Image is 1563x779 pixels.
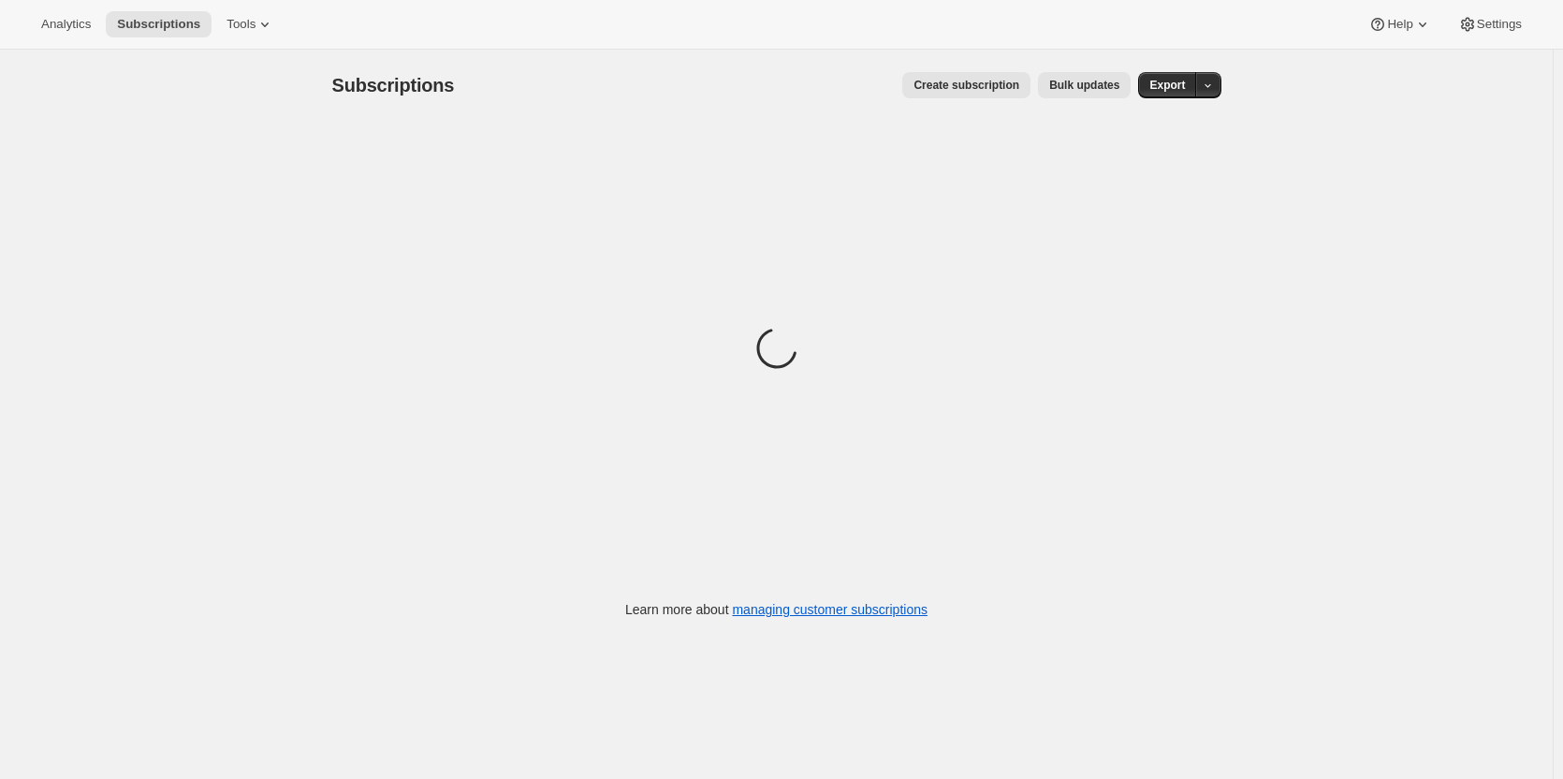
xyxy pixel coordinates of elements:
[1477,17,1522,32] span: Settings
[1149,78,1185,93] span: Export
[1387,17,1412,32] span: Help
[332,75,455,96] span: Subscriptions
[1357,11,1442,37] button: Help
[117,17,200,32] span: Subscriptions
[215,11,285,37] button: Tools
[625,600,928,619] p: Learn more about
[1038,72,1131,98] button: Bulk updates
[902,72,1030,98] button: Create subscription
[732,602,928,617] a: managing customer subscriptions
[226,17,256,32] span: Tools
[106,11,212,37] button: Subscriptions
[913,78,1019,93] span: Create subscription
[1138,72,1196,98] button: Export
[1049,78,1119,93] span: Bulk updates
[41,17,91,32] span: Analytics
[1447,11,1533,37] button: Settings
[30,11,102,37] button: Analytics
